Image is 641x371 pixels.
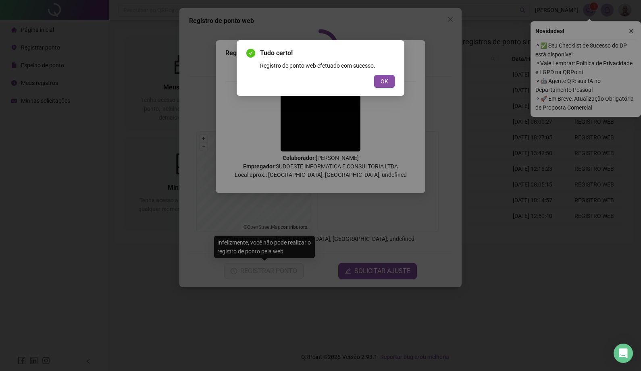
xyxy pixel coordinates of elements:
span: Tudo certo! [260,48,395,58]
button: OK [374,75,395,88]
span: check-circle [246,49,255,58]
div: Registro de ponto web efetuado com sucesso. [260,61,395,70]
div: Open Intercom Messenger [614,344,633,363]
span: OK [381,77,388,86]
